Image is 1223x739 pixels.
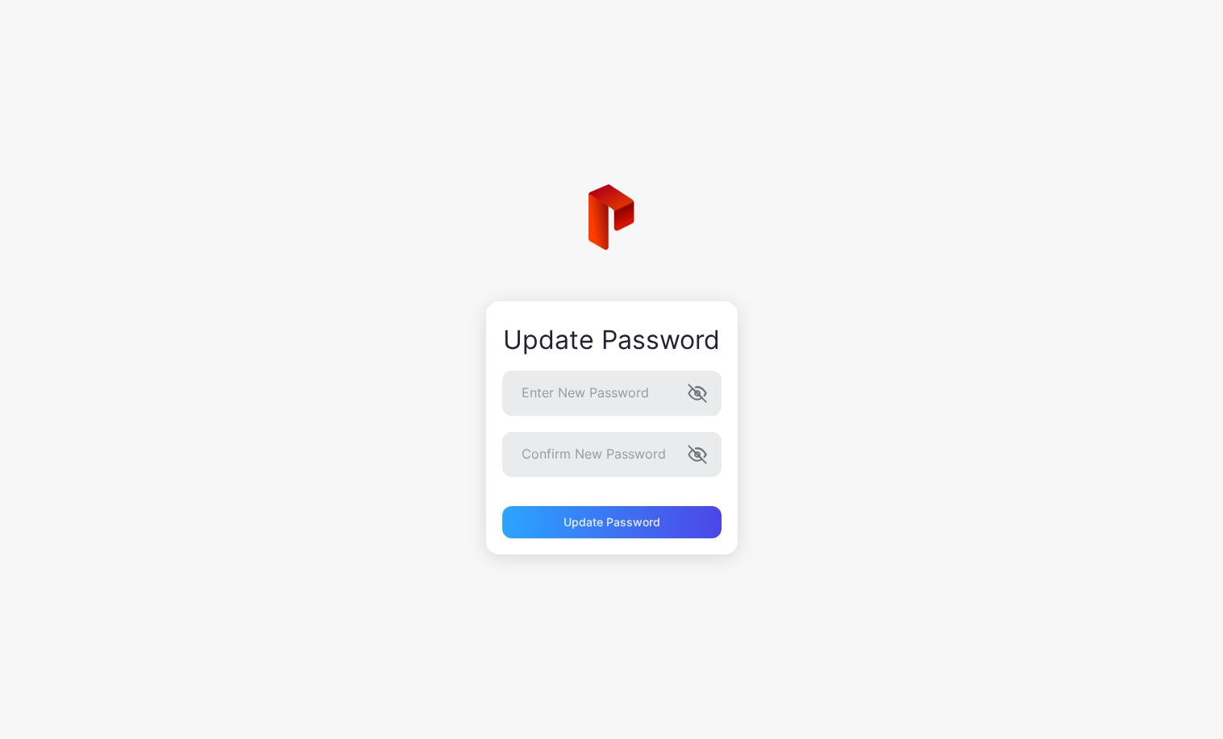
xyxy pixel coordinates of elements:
[688,384,707,403] button: Enter New Password
[564,516,660,529] div: Update Password
[502,506,722,538] button: Update Password
[688,445,707,464] button: Confirm New Password
[502,432,722,477] input: Confirm New Password
[502,326,722,355] div: Update Password
[502,371,722,416] input: Enter New Password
